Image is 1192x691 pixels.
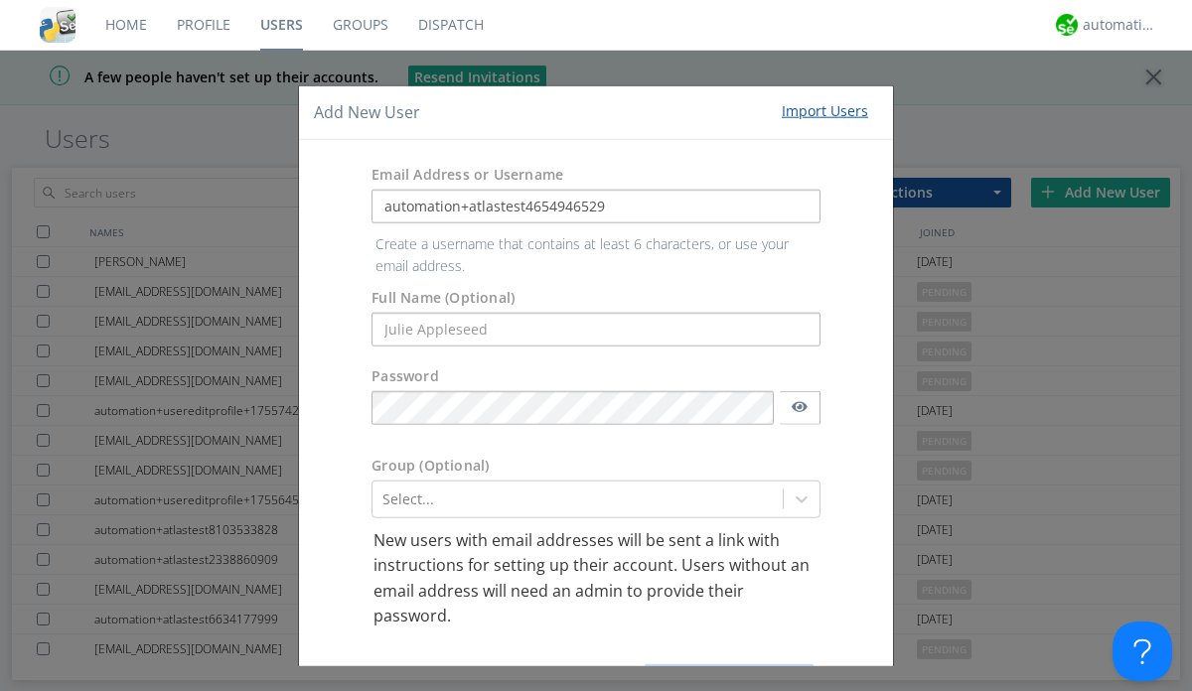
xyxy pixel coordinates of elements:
[361,233,830,278] p: Create a username that contains at least 6 characters, or use your email address.
[1056,14,1078,36] img: d2d01cd9b4174d08988066c6d424eccd
[782,101,868,121] div: Import Users
[40,7,75,43] img: cddb5a64eb264b2086981ab96f4c1ba7
[373,527,819,628] p: New users with email addresses will be sent a link with instructions for setting up their account...
[372,287,515,307] label: Full Name (Optional)
[372,365,439,385] label: Password
[314,101,420,124] h4: Add New User
[1083,15,1157,35] div: automation+atlas
[372,165,563,185] label: Email Address or Username
[372,312,820,345] input: Julie Appleseed
[372,455,489,475] label: Group (Optional)
[372,190,820,223] input: e.g. email@address.com, Housekeeping1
